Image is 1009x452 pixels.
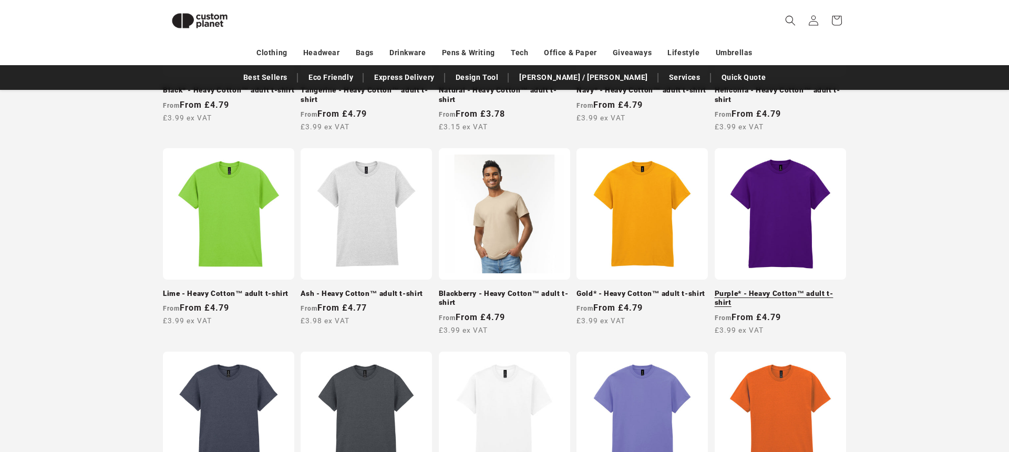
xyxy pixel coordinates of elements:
[514,68,653,87] a: [PERSON_NAME] / [PERSON_NAME]
[389,44,426,62] a: Drinkware
[303,44,340,62] a: Headwear
[301,86,432,104] a: Tangerine - Heavy Cotton™ adult t-shirt
[369,68,440,87] a: Express Delivery
[716,68,771,87] a: Quick Quote
[576,86,708,95] a: Navy* - Heavy Cotton™ adult t-shirt
[163,4,236,37] img: Custom Planet
[779,9,802,32] summary: Search
[511,44,528,62] a: Tech
[576,289,708,299] a: Gold* - Heavy Cotton™ adult t-shirt
[664,68,706,87] a: Services
[163,86,294,95] a: Black* - Heavy Cotton™ adult t-shirt
[715,86,846,104] a: Heliconia - Heavy Cotton™ adult t-shirt
[439,289,570,307] a: Blackberry - Heavy Cotton™ adult t-shirt
[544,44,596,62] a: Office & Paper
[356,44,374,62] a: Bags
[439,86,570,104] a: Natural - Heavy Cotton™ adult t-shirt
[238,68,293,87] a: Best Sellers
[442,44,495,62] a: Pens & Writing
[303,68,358,87] a: Eco Friendly
[450,68,504,87] a: Design Tool
[256,44,287,62] a: Clothing
[715,289,846,307] a: Purple* - Heavy Cotton™ adult t-shirt
[716,44,753,62] a: Umbrellas
[613,44,652,62] a: Giveaways
[163,289,294,299] a: Lime - Heavy Cotton™ adult t-shirt
[667,44,699,62] a: Lifestyle
[301,289,432,299] a: Ash - Heavy Cotton™ adult t-shirt
[829,338,1009,452] iframe: Chat Widget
